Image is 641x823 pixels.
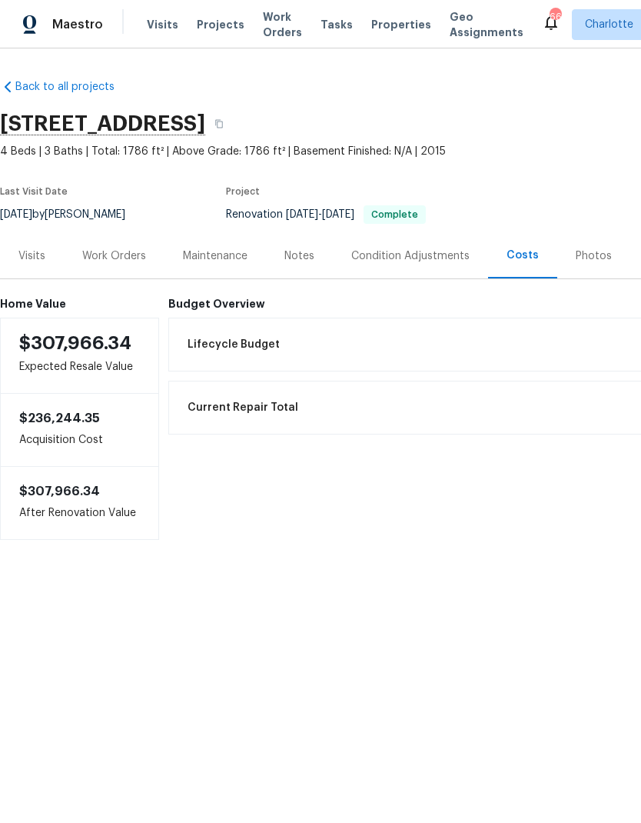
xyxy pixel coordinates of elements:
span: Tasks [320,19,353,30]
div: Work Orders [82,248,146,264]
div: Costs [506,248,539,263]
span: Properties [371,17,431,32]
span: Maestro [52,17,103,32]
span: Complete [365,210,424,219]
span: $307,966.34 [19,334,131,352]
span: $307,966.34 [19,485,100,498]
span: Lifecycle Budget [188,337,280,352]
span: Renovation [226,209,426,220]
span: Work Orders [263,9,302,40]
div: Visits [18,248,45,264]
span: Visits [147,17,178,32]
div: 66 [550,9,560,25]
div: Photos [576,248,612,264]
div: Maintenance [183,248,247,264]
span: - [286,209,354,220]
span: [DATE] [322,209,354,220]
span: $236,244.35 [19,412,100,425]
span: Project [226,187,260,196]
span: Current Repair Total [188,400,298,415]
button: Copy Address [205,110,233,138]
div: Notes [284,248,314,264]
span: Projects [197,17,244,32]
div: Condition Adjustments [351,248,470,264]
span: [DATE] [286,209,318,220]
span: Charlotte [585,17,633,32]
span: Geo Assignments [450,9,523,40]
